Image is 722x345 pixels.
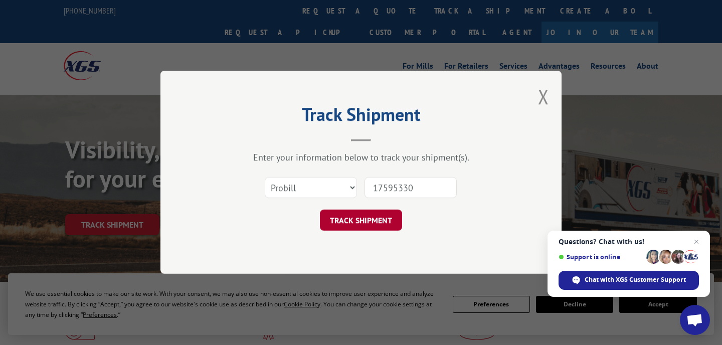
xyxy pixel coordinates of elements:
input: Number(s) [365,178,457,199]
button: TRACK SHIPMENT [320,210,402,231]
button: Close modal [538,83,549,110]
span: Close chat [690,236,702,248]
div: Enter your information below to track your shipment(s). [211,152,511,163]
span: Questions? Chat with us! [559,238,699,246]
span: Chat with XGS Customer Support [585,275,686,284]
h2: Track Shipment [211,107,511,126]
span: Support is online [559,253,643,261]
div: Open chat [680,305,710,335]
div: Chat with XGS Customer Support [559,271,699,290]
